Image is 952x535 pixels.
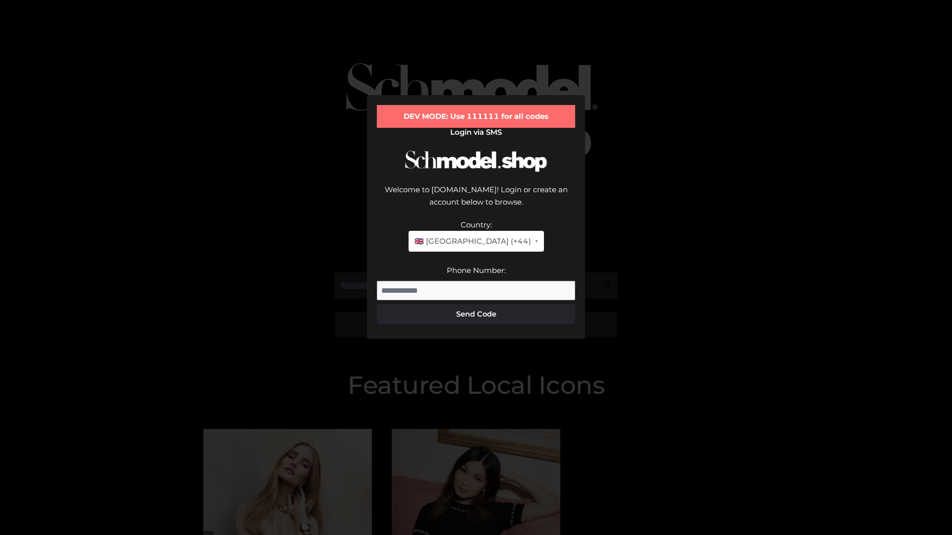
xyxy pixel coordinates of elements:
label: Country: [461,220,492,229]
button: Send Code [377,304,575,324]
div: DEV MODE: Use 111111 for all codes [377,105,575,128]
h2: Login via SMS [377,128,575,137]
div: Welcome to [DOMAIN_NAME]! Login or create an account below to browse. [377,183,575,218]
img: Schmodel Logo [402,142,550,181]
span: 🇬🇧 [GEOGRAPHIC_DATA] (+44) [415,235,531,248]
label: Phone Number: [447,266,506,275]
